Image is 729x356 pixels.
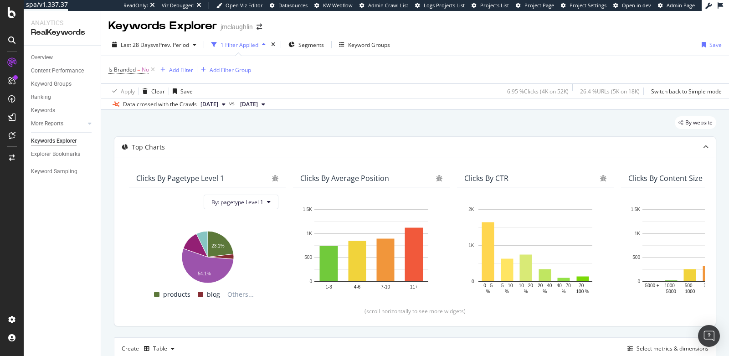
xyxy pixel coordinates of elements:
text: 5 - 10 [501,283,513,288]
div: RealKeywords [31,27,93,38]
a: Logs Projects List [415,2,465,9]
a: More Reports [31,119,85,129]
div: 26.4 % URLs ( 5K on 18K ) [580,88,640,95]
text: 7-10 [381,284,390,289]
text: 0 [637,279,640,284]
a: KW Webflow [314,2,353,9]
span: Last 28 Days [121,41,153,49]
a: Admin Page [658,2,695,9]
button: Add Filter [157,64,193,75]
span: No [142,63,149,76]
text: 100 % [576,289,589,294]
div: Switch back to Simple mode [651,88,722,95]
span: 2025 Sep. 14th [200,100,218,108]
div: arrow-right-arrow-left [257,24,262,30]
div: Explorer Bookmarks [31,150,80,159]
a: Projects List [472,2,509,9]
div: Ranking [31,93,51,102]
span: vs Prev. Period [153,41,189,49]
text: 23.1% [211,243,224,248]
div: More Reports [31,119,63,129]
span: By: pagetype Level 1 [211,198,263,206]
div: jmclaughlin [221,22,253,31]
span: Segments [298,41,324,49]
span: Open in dev [622,2,651,9]
span: Admin Page [667,2,695,9]
div: 6.95 % Clicks ( 4K on 52K ) [507,88,569,95]
span: vs [229,99,236,108]
div: Select metrics & dimensions [637,345,708,352]
button: Keyword Groups [335,37,394,52]
button: 1 Filter Applied [208,37,269,52]
a: Keyword Groups [31,79,94,89]
div: ReadOnly: [123,2,148,9]
text: 1K [468,243,474,248]
span: By website [685,120,713,125]
span: Open Viz Editor [226,2,263,9]
div: times [269,40,277,49]
text: 1000 - [665,283,678,288]
div: Keywords Explorer [108,18,217,34]
text: 1K [307,231,313,236]
div: Viz Debugger: [162,2,195,9]
text: % [505,289,509,294]
text: 2K [468,207,474,212]
text: 10 - 20 [519,283,534,288]
text: 0 - 5 [483,283,493,288]
svg: A chart. [300,205,442,295]
div: legacy label [675,116,716,129]
div: Keywords Explorer [31,136,77,146]
button: Segments [285,37,328,52]
div: Save [709,41,722,49]
button: Switch back to Simple mode [647,84,722,98]
svg: A chart. [464,205,606,295]
div: 1 Filter Applied [221,41,258,49]
a: Open Viz Editor [216,2,263,9]
a: Project Page [516,2,554,9]
a: Keywords [31,106,94,115]
text: % [486,289,490,294]
text: 1000 [685,289,695,294]
div: Clicks By pagetype Level 1 [136,174,224,183]
text: 0 [309,279,312,284]
text: 500 - [685,283,695,288]
button: Apply [108,84,135,98]
span: blog [207,289,220,300]
div: Add Filter Group [210,66,251,74]
button: Clear [139,84,165,98]
div: Keyword Sampling [31,167,77,176]
text: 54.1% [198,272,210,277]
div: Keyword Groups [31,79,72,89]
span: Admin Crawl List [368,2,408,9]
div: Save [180,88,193,95]
div: bug [436,175,442,181]
button: Table [140,341,178,356]
text: 250 - [703,283,714,288]
button: Save [169,84,193,98]
svg: A chart. [136,227,278,284]
div: Clear [151,88,165,95]
div: Analytics [31,18,93,27]
div: Content Performance [31,66,84,76]
a: Keywords Explorer [31,136,94,146]
div: Clicks By Content Size [628,174,703,183]
button: Save [698,37,722,52]
div: Keyword Groups [348,41,390,49]
a: Admin Crawl List [359,2,408,9]
text: 1.5K [303,207,312,212]
span: Project Page [524,2,554,9]
text: 1K [635,231,641,236]
div: Data crossed with the Crawls [123,100,197,108]
div: Create [122,341,178,356]
button: [DATE] [197,99,229,110]
div: Top Charts [132,143,165,152]
div: (scroll horizontally to see more widgets) [125,307,705,315]
span: Others... [224,289,257,300]
text: % [524,289,528,294]
a: Explorer Bookmarks [31,150,94,159]
text: 500 [632,255,640,260]
button: [DATE] [236,99,269,110]
span: 2025 Aug. 10th [240,100,258,108]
